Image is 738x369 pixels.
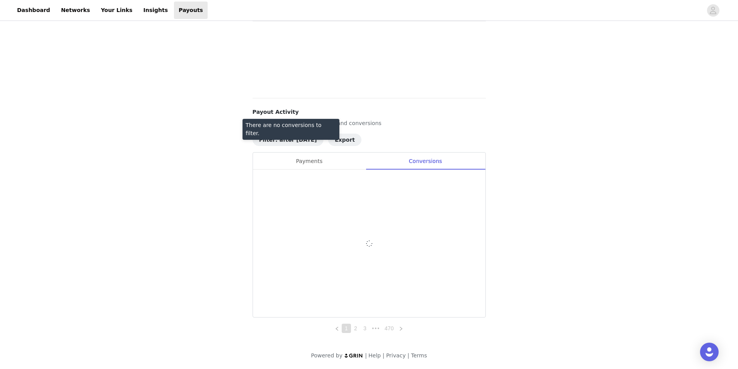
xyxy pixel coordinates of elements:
button: Export [328,134,361,146]
div: avatar [709,4,717,17]
div: Open Intercom Messenger [700,343,719,361]
p: View and track your payments and conversions [253,119,486,127]
div: There are no conversions to filter. [243,119,339,140]
h4: Payout Activity [253,108,486,116]
li: Previous Page [332,324,342,333]
a: 1 [342,324,351,333]
img: logo [344,353,363,358]
a: Privacy [386,352,406,359]
li: 1 [342,324,351,333]
a: Help [368,352,381,359]
span: ••• [370,324,382,333]
li: Next Page [396,324,406,333]
a: Terms [411,352,427,359]
a: Your Links [96,2,137,19]
a: 3 [361,324,369,333]
i: icon: right [399,326,403,331]
a: Payouts [174,2,208,19]
span: Powered by [311,352,342,359]
a: Dashboard [12,2,55,19]
span: | [408,352,409,359]
li: Next 3 Pages [370,324,382,333]
div: Payments [253,153,366,170]
a: 2 [351,324,360,333]
li: 3 [360,324,370,333]
div: Conversions [366,153,485,170]
a: Insights [139,2,172,19]
span: | [365,352,367,359]
span: | [382,352,384,359]
i: icon: left [335,326,339,331]
a: Networks [56,2,95,19]
a: 470 [382,324,396,333]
